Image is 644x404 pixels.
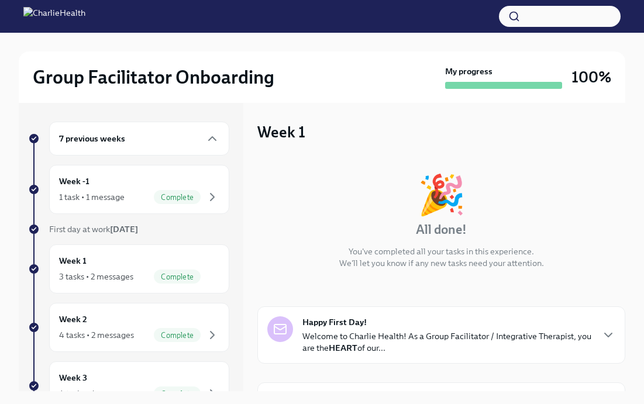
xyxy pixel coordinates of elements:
h3: 100% [571,67,611,88]
div: 🎉 [418,175,466,214]
p: We'll let you know if any new tasks need your attention. [339,257,544,269]
span: Complete [154,272,201,281]
span: First day at work [49,224,138,234]
div: 7 previous weeks [49,122,229,156]
span: Complete [154,331,201,340]
strong: HEART [329,343,357,353]
strong: [DATE] [110,224,138,234]
a: Week 13 tasks • 2 messagesComplete [28,244,229,293]
div: 4 tasks • 1 message [59,388,130,399]
h6: Week 1 [59,254,87,267]
strong: Happy First Day! [302,316,367,328]
span: Complete [154,193,201,202]
h6: Week 2 [59,313,87,326]
h6: Week -1 [59,175,89,188]
h6: Week 3 [59,371,87,384]
p: Welcome to Charlie Health! As a Group Facilitator / Integrative Therapist, you are the of our... [302,330,592,354]
a: Week 24 tasks • 2 messagesComplete [28,303,229,352]
h3: Week 1 [257,122,305,143]
img: CharlieHealth [23,7,85,26]
div: 3 tasks • 2 messages [59,271,133,282]
div: 1 task • 1 message [59,191,125,203]
a: First day at work[DATE] [28,223,229,235]
div: 4 tasks • 2 messages [59,329,134,341]
a: Week -11 task • 1 messageComplete [28,165,229,214]
h2: Group Facilitator Onboarding [33,65,274,89]
span: Complete [154,389,201,398]
strong: My progress [445,65,493,77]
h6: 7 previous weeks [59,132,125,145]
p: You've completed all your tasks in this experience. [349,246,534,257]
h4: All done! [416,221,467,239]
